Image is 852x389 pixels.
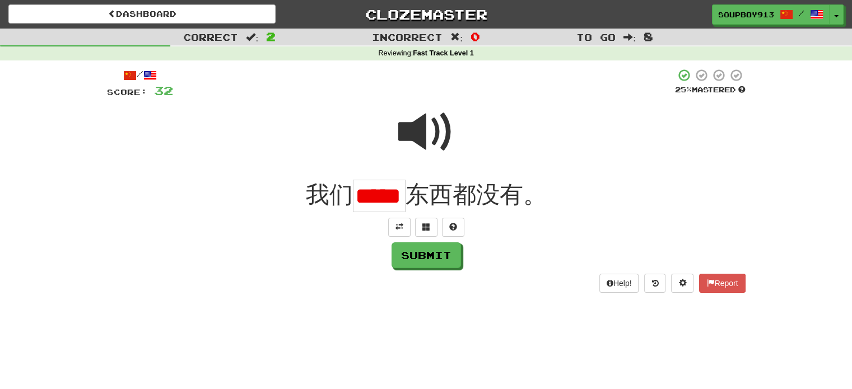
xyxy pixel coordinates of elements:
span: soupboy913 [718,10,774,20]
span: 0 [471,30,480,43]
strong: Fast Track Level 1 [413,49,474,57]
button: Toggle translation (alt+t) [388,218,411,237]
span: 32 [154,83,173,97]
button: Help! [599,274,639,293]
button: Switch sentence to multiple choice alt+p [415,218,437,237]
span: Incorrect [372,31,443,43]
span: 我们 [306,181,353,208]
span: 东西都没有。 [406,181,547,208]
span: To go [576,31,616,43]
div: / [107,68,173,82]
span: : [623,32,636,42]
button: Round history (alt+y) [644,274,665,293]
div: Mastered [675,85,746,95]
button: Submit [392,242,461,268]
a: Clozemaster [292,4,560,24]
span: Correct [183,31,238,43]
span: 2 [266,30,276,43]
span: Score: [107,87,147,97]
a: soupboy913 / [712,4,830,25]
span: : [246,32,258,42]
span: : [450,32,463,42]
span: / [799,9,804,17]
button: Report [699,274,745,293]
button: Single letter hint - you only get 1 per sentence and score half the points! alt+h [442,218,464,237]
span: 8 [644,30,653,43]
span: 25 % [675,85,692,94]
a: Dashboard [8,4,276,24]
